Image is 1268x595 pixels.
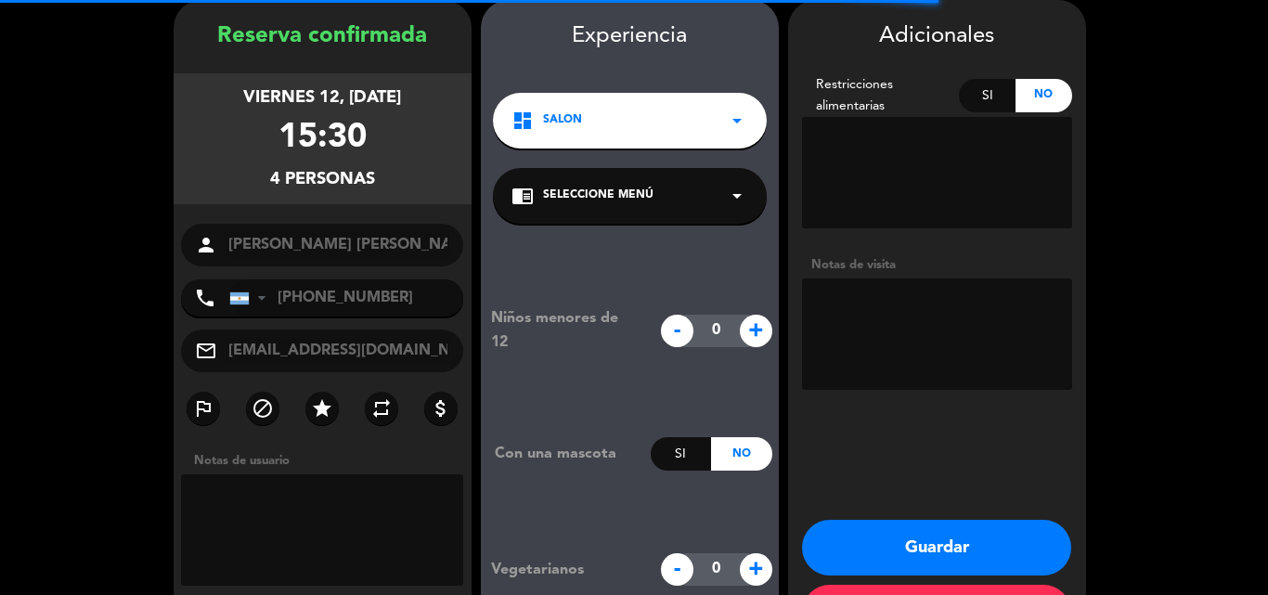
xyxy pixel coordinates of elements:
[194,287,216,309] i: phone
[543,111,582,130] span: SALON
[278,111,367,166] div: 15:30
[726,110,748,132] i: arrow_drop_down
[230,280,273,316] div: Argentina: +54
[661,553,693,586] span: -
[802,520,1071,576] button: Guardar
[370,397,393,420] i: repeat
[802,19,1072,55] div: Adicionales
[726,185,748,207] i: arrow_drop_down
[711,437,771,471] div: No
[511,185,534,207] i: chrome_reader_mode
[740,315,772,347] span: +
[543,187,653,205] span: Seleccione Menú
[481,19,779,55] div: Experiencia
[270,166,375,193] div: 4 personas
[1016,79,1072,112] div: No
[311,397,333,420] i: star
[740,553,772,586] span: +
[959,79,1016,112] div: Si
[477,558,651,582] div: Vegetarianos
[430,397,452,420] i: attach_money
[511,110,534,132] i: dashboard
[174,19,472,55] div: Reserva confirmada
[477,306,651,355] div: Niños menores de 12
[195,340,217,362] i: mail_outline
[252,397,274,420] i: block
[243,84,401,111] div: viernes 12, [DATE]
[192,397,214,420] i: outlined_flag
[481,442,651,466] div: Con una mascota
[195,234,217,256] i: person
[802,74,960,117] div: Restricciones alimentarias
[802,255,1072,275] div: Notas de visita
[651,437,711,471] div: Si
[661,315,693,347] span: -
[185,451,472,471] div: Notas de usuario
